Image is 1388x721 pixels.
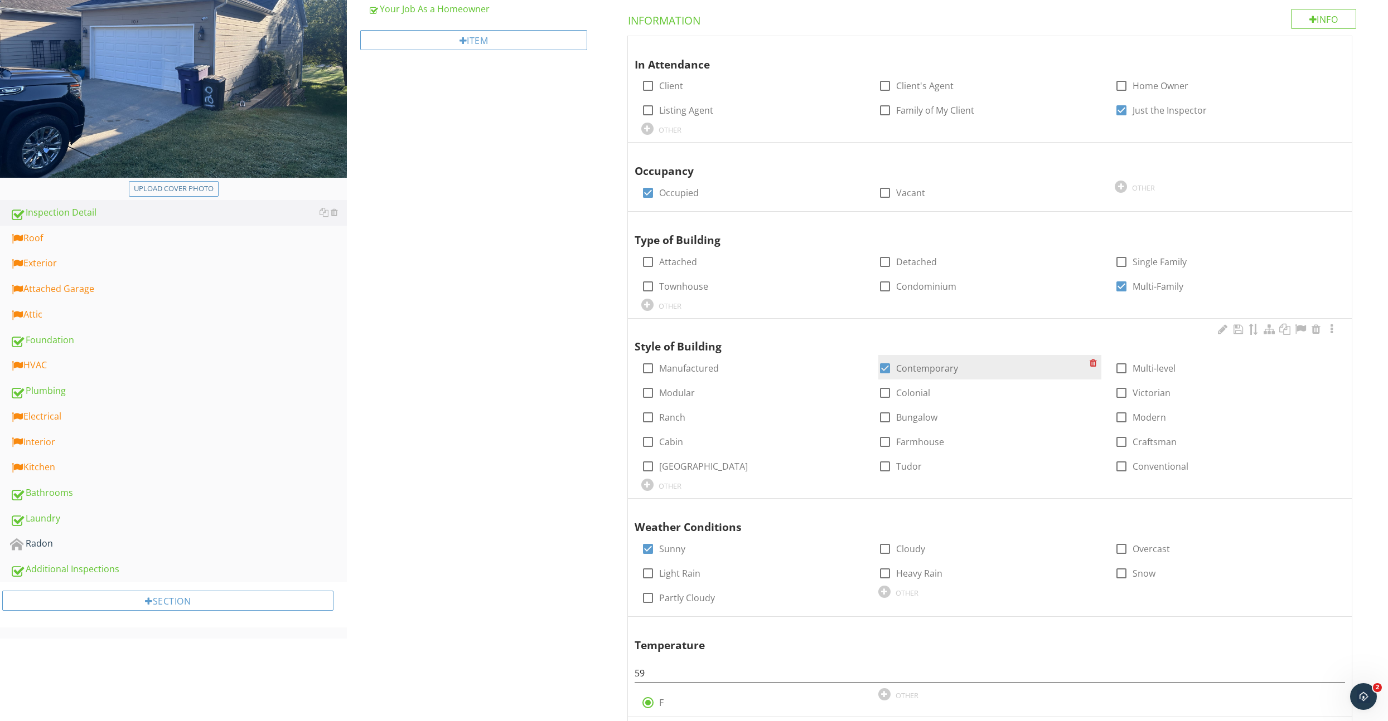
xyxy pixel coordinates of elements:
label: Cloudy [896,543,925,554]
div: Section [2,591,333,611]
label: Occupied [659,187,699,198]
div: OTHER [659,125,681,134]
div: OTHER [1132,183,1155,192]
label: Multi-Family [1133,281,1183,292]
label: Colonial [896,387,930,398]
label: Partly Cloudy [659,592,715,603]
div: Occupancy [635,147,1309,179]
div: Interior [10,435,347,450]
label: Craftsman [1133,436,1177,447]
label: Home Owner [1133,80,1188,91]
div: HVAC [10,358,347,373]
label: [GEOGRAPHIC_DATA] [659,461,748,472]
label: Listing Agent [659,105,713,116]
div: Type of Building [635,216,1309,249]
div: Item [360,30,587,50]
div: Electrical [10,410,347,424]
label: Heavy Rain [896,568,942,579]
div: Weather Conditions [635,503,1309,535]
label: Tudor [896,461,922,472]
label: Manufactured [659,363,719,374]
button: Upload cover photo [129,181,219,197]
label: Family of My Client [896,105,974,116]
div: OTHER [659,301,681,310]
label: Farmhouse [896,436,944,447]
div: Style of Building [635,323,1309,355]
div: Upload cover photo [134,183,214,194]
div: Temperature [635,621,1309,654]
div: OTHER [659,481,681,490]
div: Info [1291,9,1357,29]
div: Laundry [10,511,347,526]
div: Plumbing [10,384,347,398]
label: Client's Agent [896,80,954,91]
label: Detached [896,256,937,267]
label: Victorian [1133,387,1171,398]
label: Contemporary [896,363,958,374]
div: Exterior [10,256,347,271]
div: Attached Garage [10,282,347,296]
div: Radon [10,537,347,551]
label: Modern [1133,412,1166,423]
label: Condominium [896,281,956,292]
label: Vacant [896,187,925,198]
div: Inspection Detail [10,206,347,220]
label: Conventional [1133,461,1188,472]
iframe: Intercom live chat [1350,683,1377,710]
label: Just the Inspector [1133,105,1207,116]
div: Foundation [10,333,347,348]
div: OTHER [896,588,918,597]
label: Cabin [659,436,683,447]
span: 2 [1373,683,1382,692]
label: Overcast [1133,543,1170,554]
label: Client [659,80,683,91]
label: Modular [659,387,695,398]
div: Kitchen [10,460,347,475]
div: Your Job As a Homeowner [368,2,601,16]
label: Ranch [659,412,685,423]
h4: Information [628,9,1356,28]
div: Additional Inspections [10,562,347,577]
label: Bungalow [896,412,937,423]
label: Multi-level [1133,363,1176,374]
label: Single Family [1133,256,1187,267]
label: F [659,697,664,708]
label: Attached [659,256,697,267]
label: Light Rain [659,568,700,579]
label: Sunny [659,543,685,554]
label: Snow [1133,568,1155,579]
div: Roof [10,231,347,246]
div: OTHER [896,691,918,700]
div: In Attendance [635,41,1309,73]
div: Attic [10,308,347,322]
div: Bathrooms [10,486,347,500]
input: # [635,664,1345,683]
label: Townhouse [659,281,708,292]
